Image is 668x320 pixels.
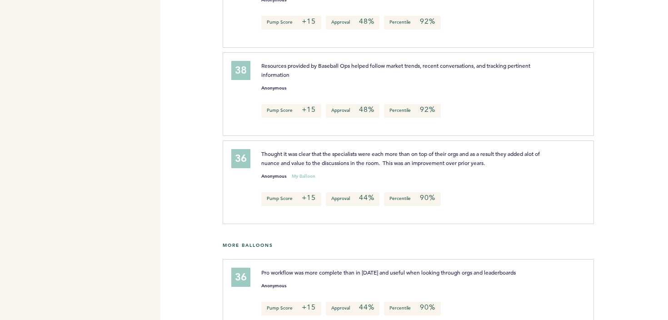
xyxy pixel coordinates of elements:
[223,242,661,248] h5: More Balloons
[231,149,250,168] div: 36
[359,303,374,312] em: 44%
[261,284,286,288] small: Anonymous
[302,105,316,114] em: +15
[302,303,316,312] em: +15
[384,16,440,30] p: Percentile
[261,150,541,166] span: Thought it was clear that the specialists were each more than on top of their orgs and as a resul...
[420,303,435,312] em: 90%
[420,105,435,114] em: 92%
[420,17,435,26] em: 92%
[384,192,440,206] p: Percentile
[359,105,374,114] em: 48%
[261,104,321,118] p: Pump Score
[231,268,250,287] div: 36
[326,192,379,206] p: Approval
[302,193,316,202] em: +15
[261,269,516,276] span: Pro workflow was more complete than in [DATE] and useful when looking through orgs and leaderboards
[326,104,379,118] p: Approval
[261,174,286,179] small: Anonymous
[326,302,379,315] p: Approval
[231,61,250,80] div: 38
[261,86,286,90] small: Anonymous
[359,17,374,26] em: 48%
[261,16,321,30] p: Pump Score
[261,192,321,206] p: Pump Score
[261,62,532,78] span: Resources provided by Baseball Ops helped follow market trends, recent conversations, and trackin...
[384,104,440,118] p: Percentile
[292,174,315,179] small: My Balloon
[302,17,316,26] em: +15
[384,302,440,315] p: Percentile
[420,193,435,202] em: 90%
[326,16,379,30] p: Approval
[261,302,321,315] p: Pump Score
[359,193,374,202] em: 44%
